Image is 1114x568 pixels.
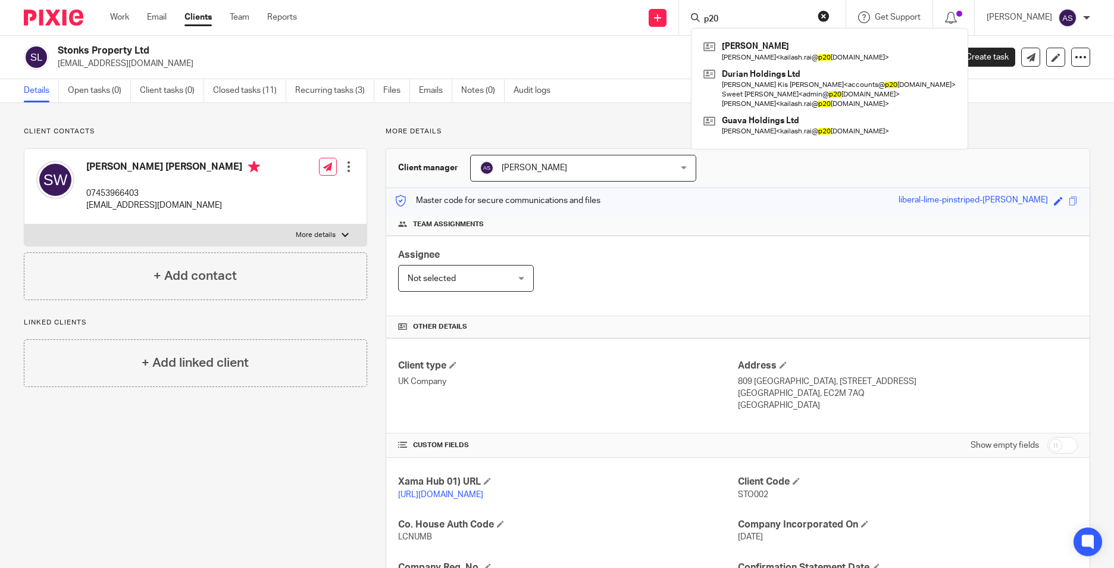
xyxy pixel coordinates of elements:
[398,376,738,388] p: UK Company
[971,439,1039,451] label: Show empty fields
[398,250,440,260] span: Assignee
[875,13,921,21] span: Get Support
[419,79,452,102] a: Emails
[987,11,1052,23] p: [PERSON_NAME]
[36,161,74,199] img: svg%3E
[738,476,1078,488] h4: Client Code
[24,79,59,102] a: Details
[24,127,367,136] p: Client contacts
[738,519,1078,531] h4: Company Incorporated On
[413,322,467,332] span: Other details
[395,195,600,207] p: Master code for secure communications and files
[738,388,1078,400] p: [GEOGRAPHIC_DATA], EC2M 7AQ
[386,127,1090,136] p: More details
[398,162,458,174] h3: Client manager
[86,161,260,176] h4: [PERSON_NAME] [PERSON_NAME]
[408,274,456,283] span: Not selected
[398,476,738,488] h4: Xama Hub 01) URL
[899,194,1048,208] div: liberal-lime-pinstriped-[PERSON_NAME]
[24,318,367,327] p: Linked clients
[142,354,249,372] h4: + Add linked client
[154,267,237,285] h4: + Add contact
[86,199,260,211] p: [EMAIL_ADDRESS][DOMAIN_NAME]
[213,79,286,102] a: Closed tasks (11)
[398,533,432,541] span: LCNUMB
[24,10,83,26] img: Pixie
[398,491,483,499] a: [URL][DOMAIN_NAME]
[296,230,336,240] p: More details
[738,491,768,499] span: STO002
[398,360,738,372] h4: Client type
[703,14,810,25] input: Search
[413,220,484,229] span: Team assignments
[738,400,1078,411] p: [GEOGRAPHIC_DATA]
[110,11,129,23] a: Work
[86,188,260,199] p: 07453966403
[58,45,754,57] h2: Stonks Property Ltd
[24,45,49,70] img: svg%3E
[68,79,131,102] a: Open tasks (0)
[398,441,738,450] h4: CUSTOM FIELDS
[946,48,1015,67] a: Create task
[738,360,1078,372] h4: Address
[383,79,410,102] a: Files
[502,164,567,172] span: [PERSON_NAME]
[184,11,212,23] a: Clients
[514,79,559,102] a: Audit logs
[140,79,204,102] a: Client tasks (0)
[295,79,374,102] a: Recurring tasks (3)
[738,376,1078,388] p: 809 [GEOGRAPHIC_DATA], [STREET_ADDRESS]
[1058,8,1077,27] img: svg%3E
[147,11,167,23] a: Email
[461,79,505,102] a: Notes (0)
[738,533,763,541] span: [DATE]
[398,519,738,531] h4: Co. House Auth Code
[230,11,249,23] a: Team
[248,161,260,173] i: Primary
[267,11,297,23] a: Reports
[818,10,830,22] button: Clear
[58,58,928,70] p: [EMAIL_ADDRESS][DOMAIN_NAME]
[480,161,494,175] img: svg%3E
